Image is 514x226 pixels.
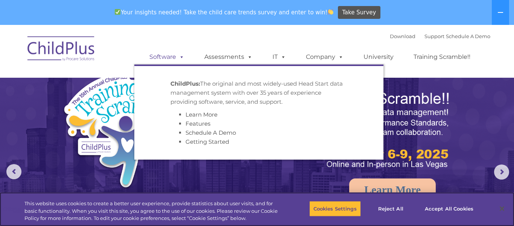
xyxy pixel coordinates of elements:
a: University [356,49,401,65]
a: Getting Started [186,138,229,145]
button: Close [494,200,510,217]
a: Training Scramble!! [406,49,478,65]
a: IT [265,49,293,65]
span: Take Survey [342,6,376,19]
a: Software [142,49,192,65]
a: Schedule A Demo [446,33,490,39]
button: Cookies Settings [309,201,361,217]
span: Phone number [105,81,137,86]
span: Last name [105,50,128,55]
font: | [390,33,490,39]
a: Features [186,120,210,127]
a: Take Survey [338,6,380,19]
a: Assessments [197,49,260,65]
a: Support [424,33,444,39]
a: Download [390,33,415,39]
span: Your insights needed! Take the child care trends survey and enter to win! [111,5,337,20]
a: Learn More [186,111,217,118]
p: The original and most widely-used Head Start data management system with over 35 years of experie... [170,79,347,106]
img: ChildPlus by Procare Solutions [24,31,99,69]
a: Company [298,49,351,65]
img: 👏 [328,9,333,15]
a: Schedule A Demo [186,129,236,136]
div: This website uses cookies to create a better user experience, provide statistics about user visit... [24,200,283,222]
img: ✅ [115,9,120,15]
strong: ChildPlus: [170,80,200,87]
a: Learn More [349,178,436,201]
button: Accept All Cookies [421,201,478,217]
button: Reject All [367,201,414,217]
